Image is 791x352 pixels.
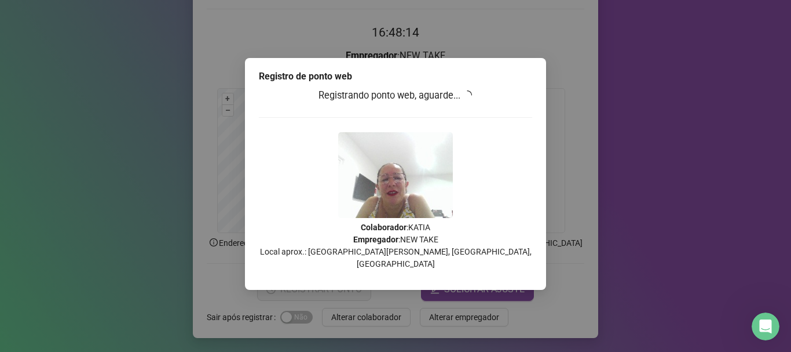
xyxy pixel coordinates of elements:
[259,70,532,84] div: Registro de ponto web
[752,313,779,340] iframe: Intercom live chat
[462,90,473,100] span: loading
[361,223,407,232] strong: Colaborador
[338,132,453,218] img: 2Q==
[353,235,398,244] strong: Empregador
[259,88,532,103] h3: Registrando ponto web, aguarde...
[259,222,532,270] p: : KATIA : NEW TAKE Local aprox.: [GEOGRAPHIC_DATA][PERSON_NAME], [GEOGRAPHIC_DATA], [GEOGRAPHIC_D...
